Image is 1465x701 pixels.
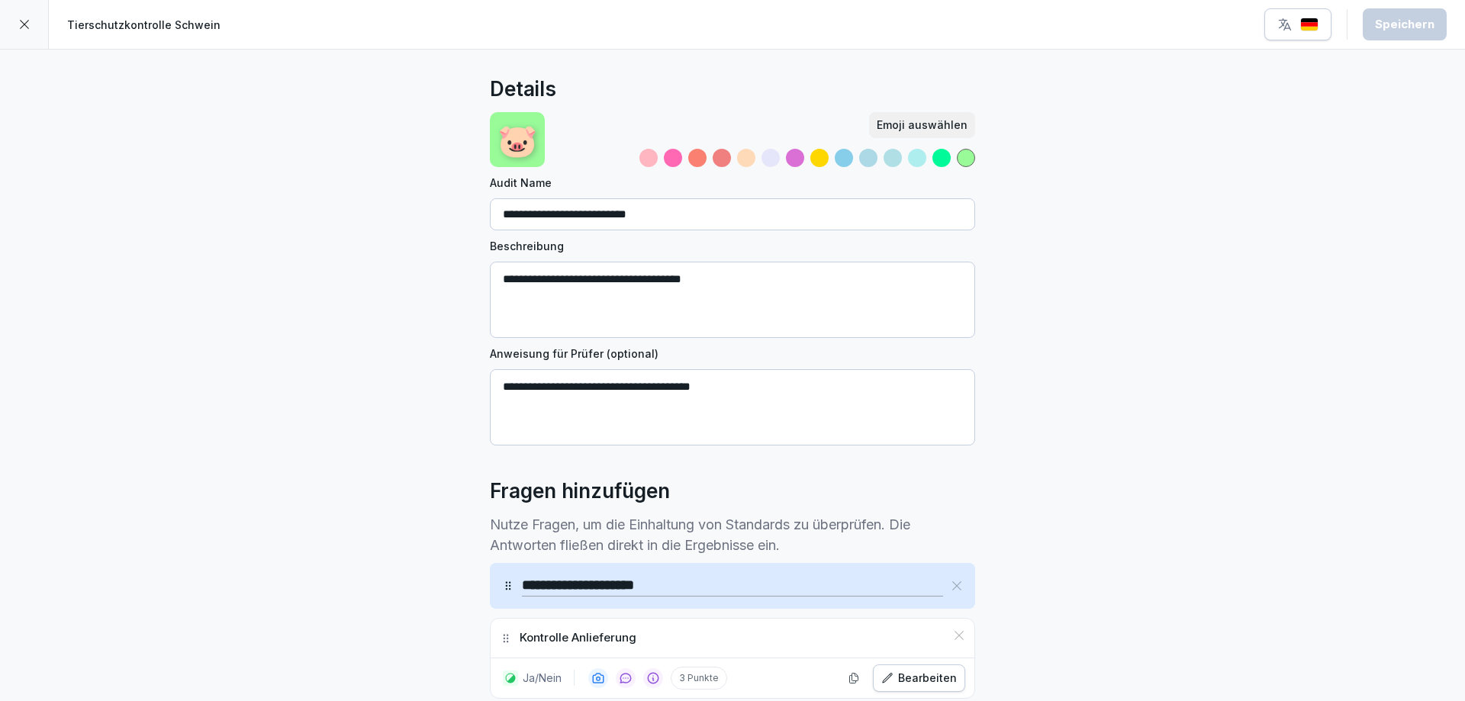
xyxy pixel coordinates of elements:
div: Speichern [1375,16,1434,33]
p: 3 Punkte [671,667,727,690]
p: Nutze Fragen, um die Einhaltung von Standards zu überprüfen. Die Antworten fließen direkt in die ... [490,514,975,555]
button: Bearbeiten [873,664,965,692]
button: Speichern [1363,8,1447,40]
p: 🐷 [497,116,537,164]
p: Ja/Nein [523,670,562,686]
h2: Fragen hinzufügen [490,476,670,506]
label: Anweisung für Prüfer (optional) [490,346,975,362]
p: Kontrolle Anlieferung [520,629,636,647]
p: Tierschutzkontrolle Schwein [67,17,221,33]
label: Beschreibung [490,238,975,254]
img: de.svg [1300,18,1318,32]
button: Emoji auswählen [869,112,975,138]
div: Bearbeiten [881,670,957,687]
h2: Details [490,74,556,105]
label: Audit Name [490,175,975,191]
div: Emoji auswählen [877,117,968,133]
